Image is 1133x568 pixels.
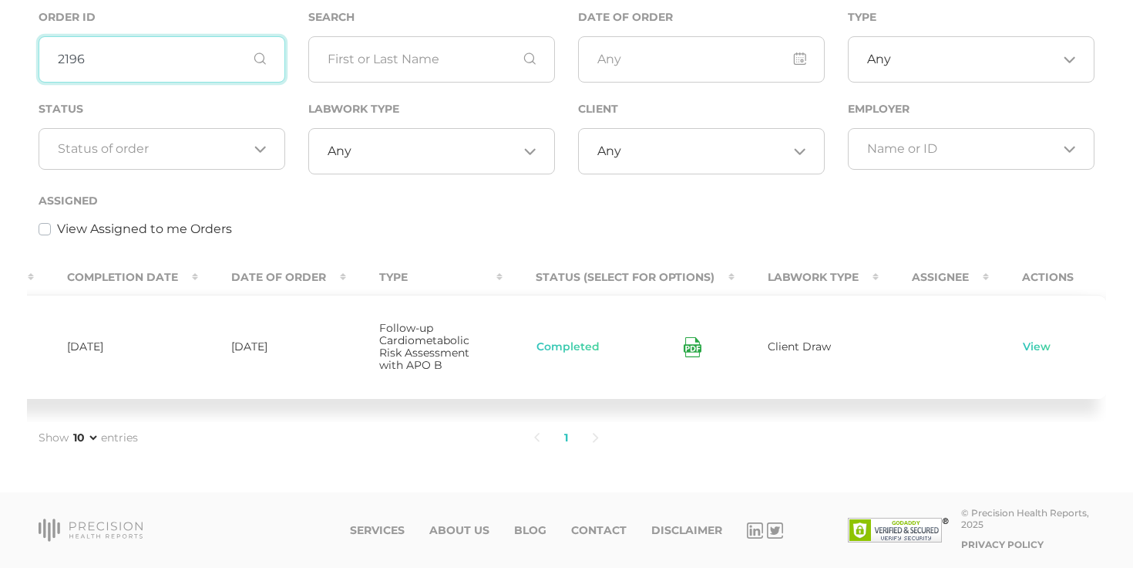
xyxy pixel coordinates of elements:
[848,103,909,116] label: Employer
[57,220,232,238] label: View Assigned to me Orders
[39,103,83,116] label: Status
[39,36,285,83] input: Order ID
[578,103,618,116] label: Client
[39,11,96,24] label: Order ID
[578,128,825,174] div: Search for option
[879,260,989,295] th: Assignee : activate to sort column ascending
[39,194,98,208] label: Assigned
[351,144,518,159] input: Search for option
[891,52,1057,67] input: Search for option
[328,144,351,159] span: Any
[308,103,399,116] label: Labwork Type
[961,507,1094,530] div: © Precision Health Reports, 2025
[571,524,627,537] a: Contact
[621,144,788,159] input: Search for option
[58,141,248,157] input: Search for option
[578,11,673,24] label: Date of Order
[39,430,138,446] label: Show entries
[867,52,891,67] span: Any
[848,518,949,543] img: SSL site seal - click to verify
[308,128,555,174] div: Search for option
[514,524,546,537] a: Blog
[1022,340,1051,355] a: View
[578,36,825,83] input: Any
[867,141,1057,157] input: Search for option
[768,340,831,353] span: Client Draw
[597,144,621,159] span: Any
[308,36,555,83] input: First or Last Name
[961,539,1044,550] a: Privacy Policy
[308,11,355,24] label: Search
[503,260,735,295] th: Status (Select for Options) : activate to sort column ascending
[735,260,879,295] th: Labwork Type : activate to sort column ascending
[198,295,346,399] td: [DATE]
[34,260,198,295] th: Completion Date : activate to sort column ascending
[350,524,405,537] a: Services
[39,128,285,170] div: Search for option
[429,524,489,537] a: About Us
[848,128,1094,170] div: Search for option
[651,524,722,537] a: Disclaimer
[379,321,469,372] span: Follow-up Cardiometabolic Risk Assessment with APO B
[536,340,600,355] button: Completed
[70,430,99,445] select: Showentries
[34,295,198,399] td: [DATE]
[198,260,346,295] th: Date Of Order : activate to sort column ascending
[346,260,503,295] th: Type : activate to sort column ascending
[848,11,876,24] label: Type
[989,260,1107,295] th: Actions
[848,36,1094,83] div: Search for option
